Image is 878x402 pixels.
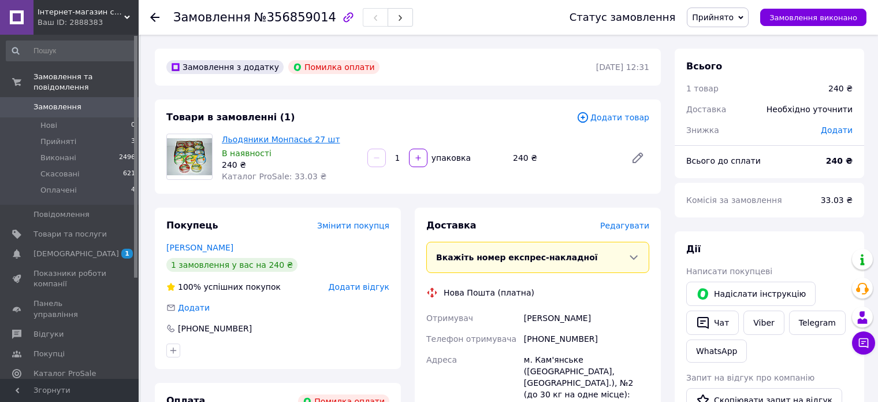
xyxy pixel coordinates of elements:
span: Вкажіть номер експрес-накладної [436,253,598,262]
span: 33.03 ₴ [821,196,853,205]
span: Оплачені [40,185,77,196]
div: 1 замовлення у вас на 240 ₴ [166,258,297,272]
span: Додати [178,303,210,312]
span: Всього до сплати [686,156,761,165]
div: Нова Пошта (платна) [441,287,537,298]
span: Адреса [426,355,457,364]
span: Доставка [426,220,477,231]
span: 3 [131,137,135,147]
button: Надіслати інструкцію [686,282,816,306]
span: Каталог ProSale [34,368,96,379]
span: 1 товар [686,84,719,93]
span: 0 [131,120,135,131]
div: Ваш ID: 2888383 [38,17,139,28]
span: Показники роботи компанії [34,268,107,289]
span: Повідомлення [34,209,90,220]
div: [PHONE_NUMBER] [177,323,253,334]
span: Інтернет-магазин солодощів "Будинок Цукерок" [38,7,124,17]
button: Чат з покупцем [852,331,875,355]
span: Додати товар [576,111,649,124]
a: [PERSON_NAME] [166,243,233,252]
span: Замовлення виконано [769,13,857,22]
a: Viber [743,311,784,335]
span: №356859014 [254,10,336,24]
span: Запит на відгук про компанію [686,373,814,382]
span: Додати [821,126,853,135]
span: Редагувати [600,221,649,230]
input: Пошук [6,40,136,61]
span: 100% [178,282,201,292]
span: Знижка [686,126,719,135]
span: Замовлення та повідомлення [34,72,139,93]
span: Панель управління [34,298,107,319]
span: Товари та послуги [34,229,107,239]
span: Відгуки [34,329,64,340]
a: WhatsApp [686,340,747,363]
div: [PHONE_NUMBER] [522,329,652,349]
span: Всього [686,61,722,72]
span: Змінити покупця [317,221,389,230]
span: Дії [686,244,701,255]
span: В наявності [222,149,271,158]
span: Отримувач [426,314,473,323]
span: Нові [40,120,57,131]
img: Льодяники Монпасьє 27 шт [167,138,212,175]
div: Необхідно уточнити [760,97,860,122]
div: успішних покупок [166,281,281,293]
b: 240 ₴ [826,156,853,165]
span: Скасовані [40,169,80,179]
button: Замовлення виконано [760,9,866,26]
a: Льодяники Монпасьє 27 шт [222,135,340,144]
span: 1 [121,249,133,259]
span: Додати відгук [329,282,389,292]
span: Товари в замовленні (1) [166,112,295,123]
span: 2496 [119,153,135,163]
span: Телефон отримувача [426,334,516,344]
time: [DATE] 12:31 [596,62,649,72]
span: Покупець [166,220,218,231]
div: 240 ₴ [508,150,622,166]
div: 240 ₴ [222,159,358,171]
div: Статус замовлення [570,12,676,23]
span: Прийняті [40,137,76,147]
a: Редагувати [626,146,649,169]
span: [DEMOGRAPHIC_DATA] [34,249,119,259]
a: Telegram [789,311,846,335]
span: Покупці [34,349,65,359]
span: Написати покупцеві [686,267,772,276]
div: упаковка [429,152,472,164]
div: Повернутися назад [150,12,159,23]
div: Помилка оплати [288,60,380,74]
div: 240 ₴ [828,83,853,94]
span: Замовлення [173,10,251,24]
span: Доставка [686,105,726,114]
span: Комісія за замовлення [686,196,782,205]
span: Виконані [40,153,76,163]
span: Замовлення [34,102,81,112]
span: Прийнято [692,13,734,22]
div: [PERSON_NAME] [522,308,652,329]
div: Замовлення з додатку [166,60,284,74]
button: Чат [686,311,739,335]
span: 621 [123,169,135,179]
span: 4 [131,185,135,196]
span: Каталог ProSale: 33.03 ₴ [222,172,326,181]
